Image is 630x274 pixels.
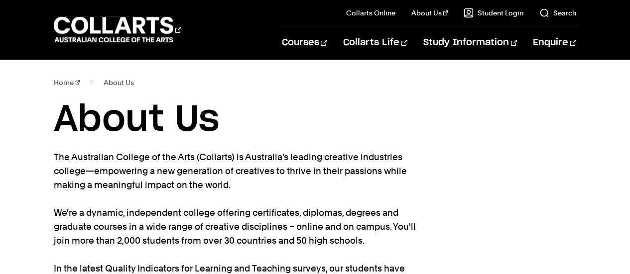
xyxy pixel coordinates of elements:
a: Study Information [423,26,517,59]
h1: About Us [54,97,577,142]
a: About Us [411,8,448,18]
span: About Us [104,76,134,90]
a: Collarts Life [343,26,407,59]
a: Courses [282,26,327,59]
a: Collarts Online [346,8,395,18]
a: Home [54,76,80,90]
div: Go to homepage [54,15,181,44]
a: Search [539,8,576,18]
a: Student Login [464,8,523,18]
a: Enquire [533,26,576,59]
